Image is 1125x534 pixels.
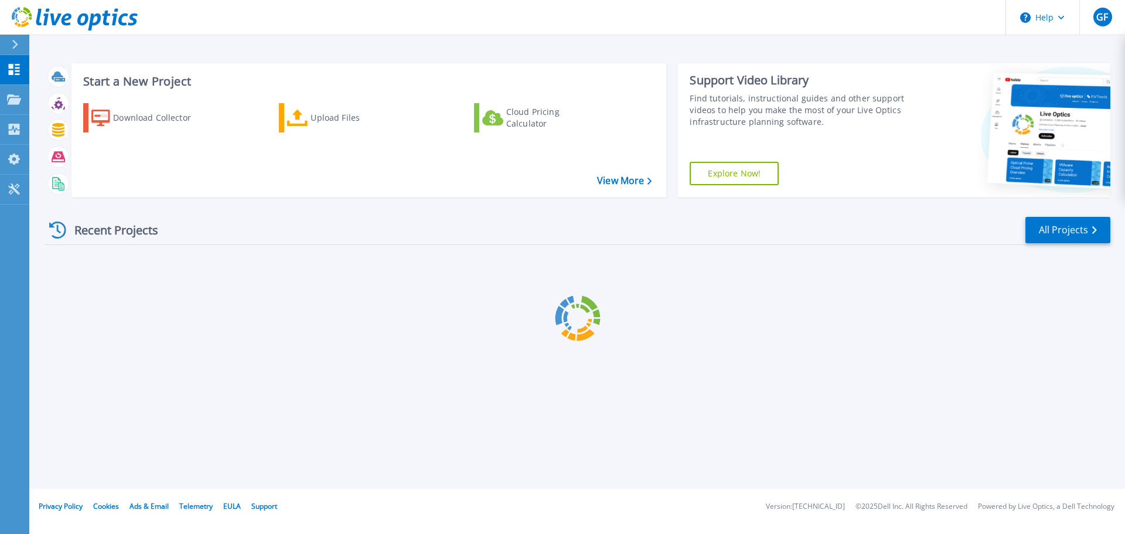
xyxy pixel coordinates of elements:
a: Ads & Email [129,501,169,511]
li: Powered by Live Optics, a Dell Technology [978,503,1114,511]
li: Version: [TECHNICAL_ID] [766,503,845,511]
span: GF [1096,12,1108,22]
a: Cloud Pricing Calculator [474,103,605,132]
li: © 2025 Dell Inc. All Rights Reserved [855,503,967,511]
h3: Start a New Project [83,75,652,88]
div: Cloud Pricing Calculator [506,106,600,130]
a: Upload Files [279,103,410,132]
a: Privacy Policy [39,501,83,511]
div: Upload Files [311,106,404,130]
div: Find tutorials, instructional guides and other support videos to help you make the most of your L... [690,93,910,128]
a: Explore Now! [690,162,779,185]
a: Download Collector [83,103,214,132]
a: All Projects [1025,217,1110,243]
div: Support Video Library [690,73,910,88]
div: Download Collector [113,106,207,130]
a: View More [597,175,652,186]
a: Telemetry [179,501,213,511]
a: Cookies [93,501,119,511]
a: EULA [223,501,241,511]
a: Support [251,501,277,511]
div: Recent Projects [45,216,174,244]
